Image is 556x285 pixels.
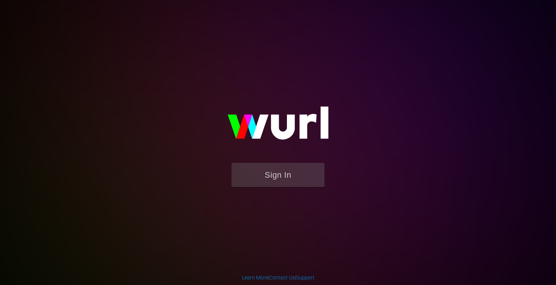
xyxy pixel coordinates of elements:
[242,275,268,281] a: Learn More
[231,163,325,187] button: Sign In
[296,275,314,281] a: Support
[242,274,314,281] div: | |
[269,275,295,281] a: Contact Us
[204,91,352,163] img: wurl-logo-on-black-223613ac3d8ba8fe6dc639794a292ebdb59501304c7dfd60c99c58986ef67473.svg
